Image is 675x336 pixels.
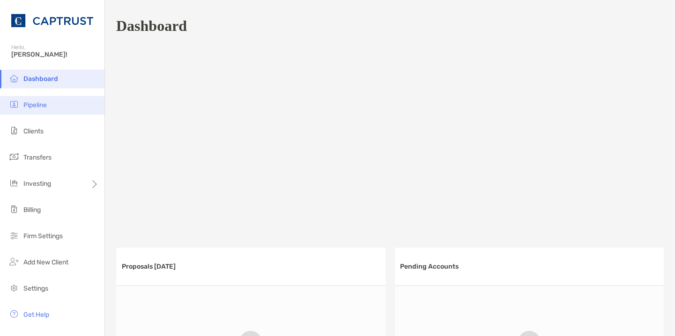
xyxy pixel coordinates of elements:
[11,4,93,37] img: CAPTRUST Logo
[8,99,20,110] img: pipeline icon
[8,73,20,84] img: dashboard icon
[8,204,20,215] img: billing icon
[23,180,51,188] span: Investing
[23,311,49,319] span: Get Help
[23,75,58,83] span: Dashboard
[401,263,459,270] h3: Pending Accounts
[116,17,187,35] h1: Dashboard
[8,177,20,189] img: investing icon
[8,256,20,267] img: add_new_client icon
[23,101,47,109] span: Pipeline
[23,206,41,214] span: Billing
[8,308,20,320] img: get-help icon
[8,125,20,136] img: clients icon
[11,51,99,58] span: [PERSON_NAME]!
[23,153,52,161] span: Transfers
[8,282,20,293] img: settings icon
[23,285,48,292] span: Settings
[122,263,176,270] h3: Proposals [DATE]
[23,232,63,240] span: Firm Settings
[8,151,20,162] img: transfers icon
[8,230,20,241] img: firm-settings icon
[23,127,44,135] span: Clients
[23,258,68,266] span: Add New Client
